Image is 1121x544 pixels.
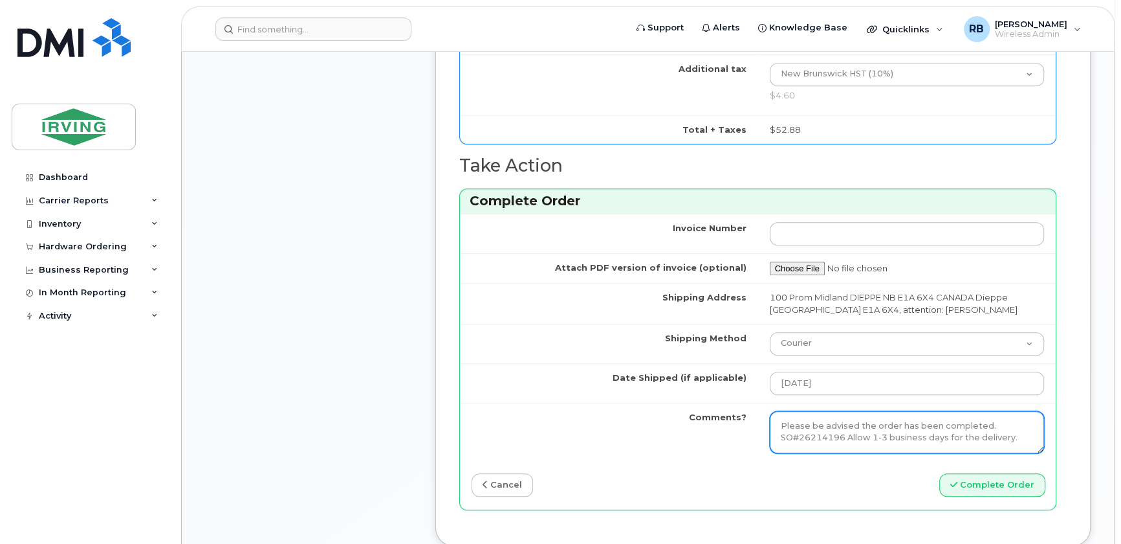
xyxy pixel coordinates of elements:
h3: Complete Order [470,192,1046,210]
span: Alerts [713,21,740,34]
div: Quicklinks [858,16,952,42]
button: Complete Order [939,473,1045,497]
span: Quicklinks [882,24,930,34]
span: Knowledge Base [769,21,847,34]
label: Invoice Number [673,222,746,234]
div: Roberts, Brad [955,16,1090,42]
label: Date Shipped (if applicable) [613,372,746,384]
label: Comments? [689,411,746,424]
a: cancel [472,473,533,497]
a: Alerts [693,15,749,41]
td: 100 Prom Midland DIEPPE NB E1A 6X4 CANADA Dieppe [GEOGRAPHIC_DATA] E1A 6X4, attention: [PERSON_NAME] [758,283,1056,323]
span: $52.88 [770,124,801,135]
label: Attach PDF version of invoice (optional) [555,262,746,274]
label: Shipping Method [665,332,746,345]
label: Additional tax [679,63,746,75]
label: Shipping Address [662,291,746,304]
label: Total + Taxes [682,124,746,136]
a: Knowledge Base [749,15,856,41]
span: Wireless Admin [995,29,1067,40]
div: $4.60 [770,89,1045,102]
span: RB [969,21,984,37]
input: Find something... [215,17,411,41]
span: [PERSON_NAME] [995,19,1067,29]
span: Support [648,21,684,34]
h2: Take Action [459,156,1056,176]
a: Support [627,15,693,41]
